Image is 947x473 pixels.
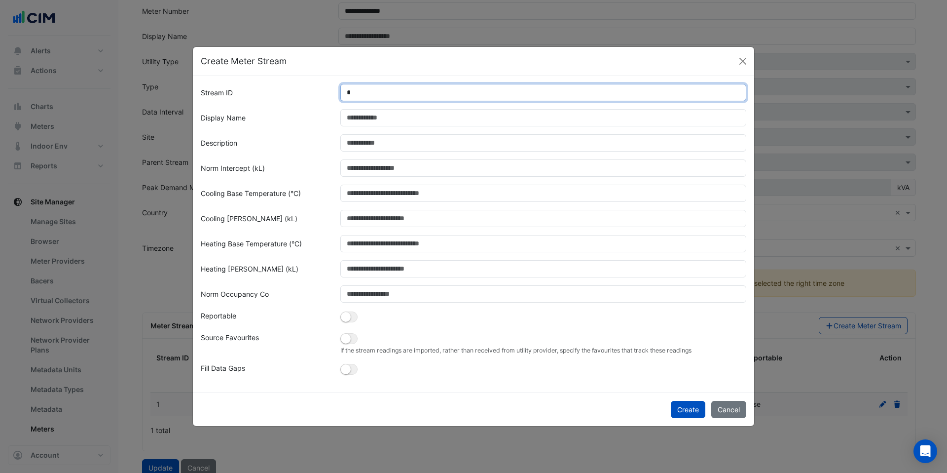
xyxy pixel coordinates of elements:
[201,84,233,101] label: Stream ID
[735,54,750,69] button: Close
[340,346,747,355] small: If the stream readings are imported, rather than received from utility provider, specify the favo...
[201,210,297,227] label: Cooling [PERSON_NAME] (kL)
[201,332,259,346] label: Source Favourites
[201,311,236,324] label: Reportable
[201,260,298,277] label: Heating [PERSON_NAME] (kL)
[201,109,246,126] label: Display Name
[201,55,287,68] h5: Create Meter Stream
[201,363,245,377] label: Fill Data Gaps
[671,401,705,418] button: Create
[913,439,937,463] div: Open Intercom Messenger
[201,134,237,152] label: Description
[201,185,301,202] label: Cooling Base Temperature (°C)
[201,159,265,177] label: Norm Intercept (kL)
[201,235,302,252] label: Heating Base Temperature (°C)
[201,285,269,303] label: Norm Occupancy Co
[711,401,746,418] button: Cancel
